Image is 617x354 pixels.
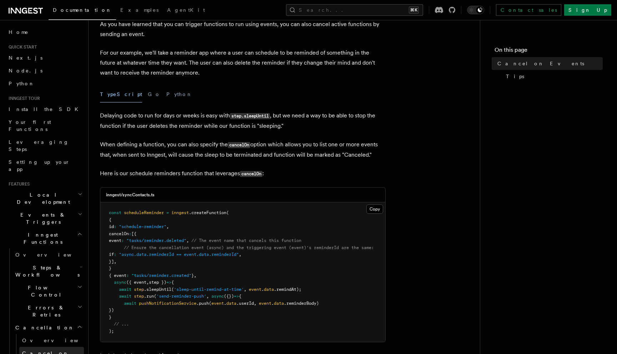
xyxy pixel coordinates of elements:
span: "schedule-reminder" [119,224,166,229]
span: "tasks/reminder.created" [131,273,191,278]
span: Python [9,81,35,86]
button: Flow Control [12,281,84,301]
a: Overview [19,334,84,347]
button: Copy [366,204,383,214]
kbd: ⌘K [409,6,419,14]
span: ({ event [126,280,146,285]
button: Search...⌘K [286,4,423,16]
span: => [234,294,239,299]
span: inngest [171,210,189,215]
span: . [271,301,274,306]
button: Events & Triggers [6,208,84,228]
span: 'send-reminder-push' [156,294,206,299]
span: : [114,224,116,229]
span: AgentKit [167,7,205,13]
span: Cancel on Events [497,60,584,67]
span: 'sleep-until-remind-at-time' [174,287,244,292]
span: step [134,287,144,292]
span: Overview [15,252,89,258]
span: , [186,238,189,243]
button: Errors & Retries [12,301,84,321]
p: For our example, we'll take a reminder app where a user can schedule to be reminded of something ... [100,48,386,78]
span: ( [154,294,156,299]
span: [{ [131,231,136,236]
a: Cancel on Events [495,57,603,70]
span: Your first Functions [9,119,51,132]
span: , [194,273,196,278]
span: } [109,266,111,271]
span: { [109,217,111,222]
a: Your first Functions [6,116,84,136]
span: : [121,238,124,243]
span: scheduleReminder [124,210,164,215]
p: When defining a function, you can also specify the option which allows you to list one or more ev... [100,140,386,160]
a: Home [6,26,84,39]
a: Examples [116,2,163,19]
a: Node.js [6,64,84,77]
a: Sign Up [564,4,611,16]
span: } [191,273,194,278]
span: Tips [506,73,524,80]
button: TypeScript [100,86,142,102]
span: { event [109,273,126,278]
button: Go [148,86,161,102]
span: } [109,315,111,320]
a: Documentation [49,2,116,20]
span: event [249,287,261,292]
span: , [244,287,246,292]
span: step }) [149,280,166,285]
a: Install the SDK [6,103,84,116]
h3: inngest/syncContacts.ts [106,192,155,198]
p: Here is our schedule reminders function that leverages : [100,168,386,179]
span: : [126,273,129,278]
span: ); [109,329,114,334]
span: "async.data.reminderId == event.data.reminderId" [119,252,239,257]
span: , [114,259,116,264]
button: Python [166,86,192,102]
span: .push [196,301,209,306]
span: // The event name that cancels this function [191,238,301,243]
span: , [166,224,169,229]
p: As you have learned that you can trigger functions to run using events, you can also cancel activ... [100,19,386,39]
button: Inngest Functions [6,228,84,248]
button: Steps & Workflows [12,261,84,281]
span: Next.js [9,55,42,61]
span: ( [226,210,229,215]
p: Delaying code to run for days or weeks is easy with , but we need a way to be able to stop the fu... [100,111,386,131]
span: .userId [236,301,254,306]
span: { [239,294,241,299]
span: Flow Control [12,284,77,298]
button: Toggle dark mode [467,6,484,14]
span: Leveraging Steps [9,139,69,152]
a: Python [6,77,84,90]
button: Local Development [6,188,84,208]
span: Install the SDK [9,106,82,112]
span: step [134,294,144,299]
span: Overview [22,338,96,343]
span: await [119,287,131,292]
span: = [166,210,169,215]
span: Inngest Functions [6,231,77,246]
span: ( [209,301,211,306]
span: , [254,301,256,306]
span: // ... [114,322,129,327]
span: id [109,224,114,229]
span: . [224,301,226,306]
h4: On this page [495,46,603,57]
span: event [259,301,271,306]
a: Setting up your app [6,156,84,176]
a: Leveraging Steps [6,136,84,156]
span: : [129,231,131,236]
span: }) [109,308,114,313]
span: data [274,301,284,306]
span: Events & Triggers [6,211,78,226]
span: pushNotificationService [139,301,196,306]
span: Local Development [6,191,78,206]
span: . [261,287,264,292]
span: await [124,301,136,306]
span: const [109,210,121,215]
code: cancelOn [240,171,262,177]
span: Quick start [6,44,37,50]
code: cancelOn [228,142,250,148]
span: // Ensure the cancellation event (async) and the triggering event (event)'s reminderId are the same: [124,245,374,250]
